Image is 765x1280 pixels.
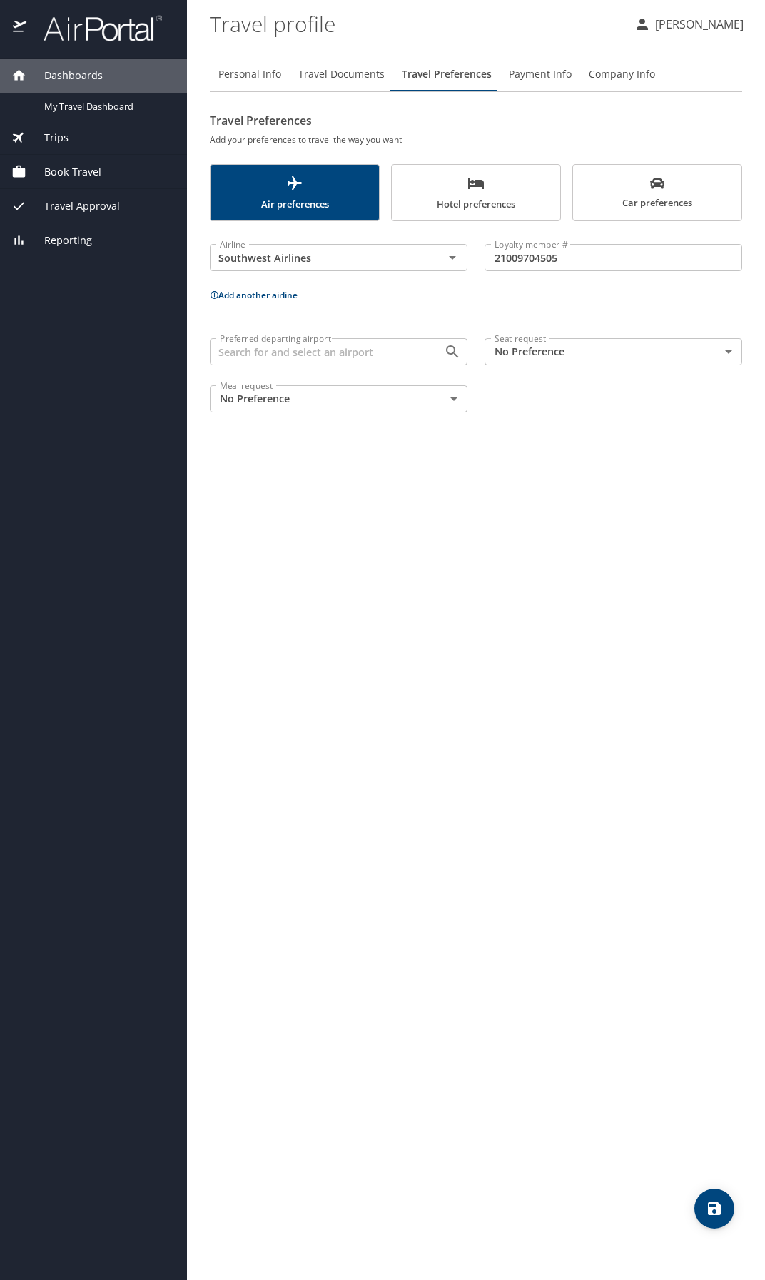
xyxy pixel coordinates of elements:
button: Open [442,342,462,362]
span: Dashboards [26,68,103,83]
img: icon-airportal.png [13,14,28,42]
span: Air preferences [219,175,370,213]
img: airportal-logo.png [28,14,162,42]
span: Book Travel [26,164,101,180]
span: Payment Info [509,66,572,83]
span: Personal Info [218,66,281,83]
p: [PERSON_NAME] [651,16,744,33]
div: No Preference [210,385,467,412]
span: Travel Documents [298,66,385,83]
span: Reporting [26,233,92,248]
h2: Travel Preferences [210,109,742,132]
span: Travel Preferences [402,66,492,83]
h6: Add your preferences to travel the way you want [210,132,742,147]
button: Open [442,248,462,268]
h1: Travel profile [210,1,622,46]
button: save [694,1189,734,1229]
span: Trips [26,130,69,146]
input: Select an Airline [214,248,421,267]
span: My Travel Dashboard [44,100,170,113]
input: Search for and select an airport [214,342,421,361]
div: No Preference [485,338,742,365]
span: Company Info [589,66,655,83]
button: Add another airline [210,289,298,301]
span: Travel Approval [26,198,120,214]
span: Car preferences [582,176,733,211]
div: scrollable force tabs example [210,164,742,221]
span: Hotel preferences [400,175,552,213]
button: [PERSON_NAME] [628,11,749,37]
div: Profile [210,57,742,91]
